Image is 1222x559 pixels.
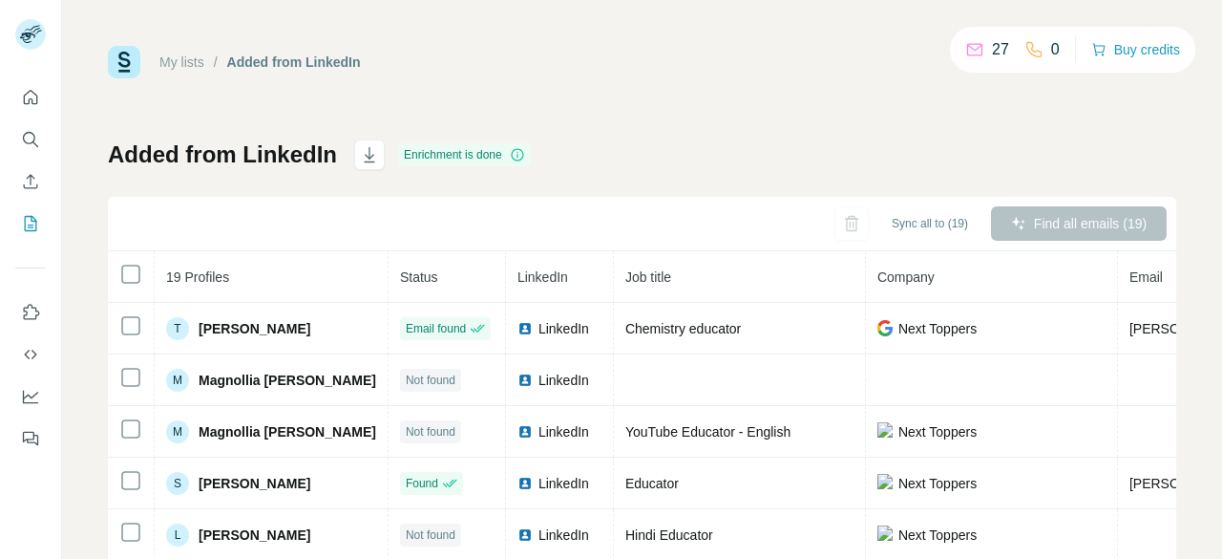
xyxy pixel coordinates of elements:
button: Enrich CSV [15,164,46,199]
li: / [214,53,218,72]
span: [PERSON_NAME] [199,474,310,493]
span: Not found [406,372,455,389]
span: LinkedIn [538,474,589,493]
span: Next Toppers [898,422,977,441]
span: LinkedIn [538,319,589,338]
span: Magnollia [PERSON_NAME] [199,422,376,441]
img: company-logo [877,474,893,493]
button: Dashboard [15,379,46,414]
button: Buy credits [1091,36,1180,63]
span: Not found [406,527,455,544]
div: M [166,369,189,392]
span: LinkedIn [517,269,568,285]
span: Hindi Educator [625,527,713,543]
button: Use Surfe API [15,337,46,372]
span: Sync all to (19) [892,215,968,232]
div: Added from LinkedIn [227,53,361,72]
div: L [166,524,189,547]
span: Educator [625,476,679,491]
span: LinkedIn [538,526,589,545]
button: My lists [15,206,46,241]
span: Chemistry educator [625,321,741,336]
span: Email found [406,320,466,337]
p: 27 [992,38,1009,61]
img: LinkedIn logo [517,476,533,491]
span: Found [406,475,438,492]
span: Next Toppers [898,474,977,493]
p: 0 [1051,38,1060,61]
span: Next Toppers [898,319,977,338]
div: S [166,472,189,495]
img: LinkedIn logo [517,373,533,388]
img: company-logo [877,422,893,441]
span: LinkedIn [538,422,589,441]
img: Surfe Logo [108,46,140,78]
span: Not found [406,423,455,441]
img: company-logo [877,320,893,335]
span: [PERSON_NAME] [199,526,310,545]
button: Sync all to (19) [878,209,981,238]
div: T [166,317,189,340]
img: LinkedIn logo [517,527,533,543]
div: M [166,420,189,443]
h1: Added from LinkedIn [108,140,337,170]
span: Company [877,269,935,285]
span: [PERSON_NAME] [199,319,310,338]
button: Quick start [15,80,46,115]
img: LinkedIn logo [517,424,533,440]
div: Enrichment is done [398,143,531,166]
span: YouTube Educator - English [625,424,790,440]
button: Feedback [15,421,46,456]
span: Email [1129,269,1163,285]
img: LinkedIn logo [517,321,533,336]
span: Magnollia [PERSON_NAME] [199,371,376,390]
button: Search [15,122,46,157]
a: My lists [159,54,204,70]
span: Next Toppers [898,526,977,545]
button: Use Surfe on LinkedIn [15,295,46,330]
span: 19 Profiles [166,269,229,285]
span: Status [400,269,438,285]
span: LinkedIn [538,371,589,390]
img: company-logo [877,526,893,545]
span: Job title [625,269,671,285]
